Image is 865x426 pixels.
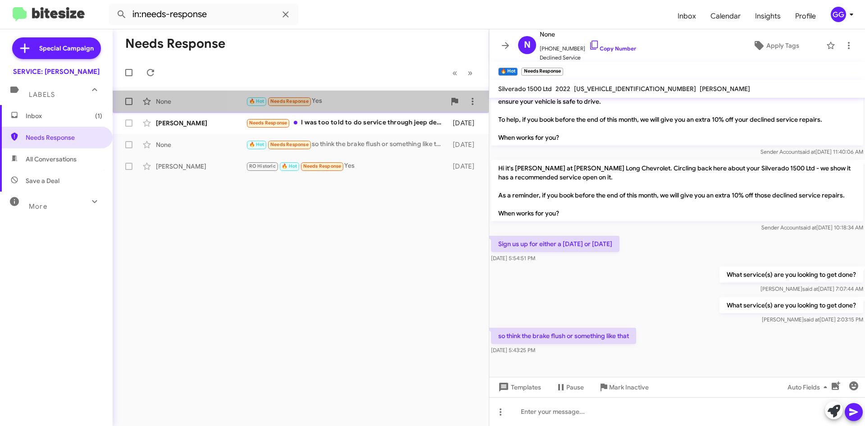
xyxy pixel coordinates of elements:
a: Special Campaign [12,37,101,59]
input: Search [109,4,298,25]
span: [PHONE_NUMBER] [540,40,636,53]
a: Profile [788,3,823,29]
button: Apply Tags [729,37,822,54]
p: so think the brake flush or something like that [491,328,636,344]
p: What service(s) are you looking to get done? [719,297,863,313]
span: [DATE] 5:54:51 PM [491,255,535,261]
span: Apply Tags [766,37,799,54]
div: [DATE] [448,140,482,149]
span: Auto Fields [788,379,831,395]
span: [US_VEHICLE_IDENTIFICATION_NUMBER] [574,85,696,93]
a: Calendar [703,3,748,29]
span: Labels [29,91,55,99]
button: Auto Fields [780,379,838,395]
p: Sign us up for either a [DATE] or [DATE] [491,236,619,252]
span: said at [802,285,818,292]
div: I was too told to do service through jeep dealer ... at least until warranty factory warranty exp... [246,118,448,128]
div: [PERSON_NAME] [156,119,246,128]
nav: Page navigation example [447,64,478,82]
span: Needs Response [270,98,309,104]
div: GG [831,7,846,22]
span: Pause [566,379,584,395]
button: Next [462,64,478,82]
span: All Conversations [26,155,77,164]
button: Templates [489,379,548,395]
span: said at [801,224,816,231]
a: Insights [748,3,788,29]
span: « [452,67,457,78]
span: 2022 [555,85,570,93]
span: Save a Deal [26,176,59,185]
span: Needs Response [270,142,309,147]
small: 🔥 Hot [498,68,518,76]
span: [PERSON_NAME] [700,85,750,93]
small: Needs Response [521,68,563,76]
span: Mark Inactive [609,379,649,395]
div: [PERSON_NAME] [156,162,246,171]
div: [DATE] [448,119,482,128]
span: [PERSON_NAME] [DATE] 7:07:44 AM [760,285,863,292]
button: Mark Inactive [591,379,656,395]
span: said at [800,148,815,155]
span: » [468,67,473,78]
span: N [524,38,531,52]
button: GG [823,7,855,22]
h1: Needs Response [125,37,225,51]
span: Sender Account [DATE] 10:18:34 AM [761,224,863,231]
span: [PERSON_NAME] [DATE] 2:03:15 PM [762,316,863,323]
p: What service(s) are you looking to get done? [719,266,863,283]
a: Copy Number [589,45,636,52]
span: Inbox [26,111,102,120]
span: 🔥 Hot [249,142,264,147]
p: Hi it's [PERSON_NAME] at [PERSON_NAME] Long Chevrolet. Circling back here about your Silverado 15... [491,160,863,221]
div: Yes [246,161,448,171]
span: Sender Account [DATE] 11:40:06 AM [760,148,863,155]
div: SERVICE: [PERSON_NAME] [13,67,100,76]
div: so think the brake flush or something like that [246,139,448,150]
div: None [156,97,246,106]
span: [DATE] 5:43:25 PM [491,347,535,353]
span: None [540,29,636,40]
span: 🔥 Hot [249,98,264,104]
span: Needs Response [249,120,287,126]
button: Pause [548,379,591,395]
span: Needs Response [26,133,102,142]
div: Yes [246,96,446,106]
span: Needs Response [303,163,341,169]
a: Inbox [670,3,703,29]
button: Previous [447,64,463,82]
span: Special Campaign [39,44,94,53]
span: Silverado 1500 Ltd [498,85,552,93]
span: More [29,202,47,211]
span: 🔥 Hot [282,163,297,169]
span: (1) [95,111,102,120]
span: said at [804,316,819,323]
span: RO Historic [249,163,276,169]
p: Hi it's [PERSON_NAME] at [PERSON_NAME] Long Chevrolet. Just wanted to follow up about the recomme... [491,75,863,146]
div: None [156,140,246,149]
span: Declined Service [540,53,636,62]
span: Templates [496,379,541,395]
div: [DATE] [448,162,482,171]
